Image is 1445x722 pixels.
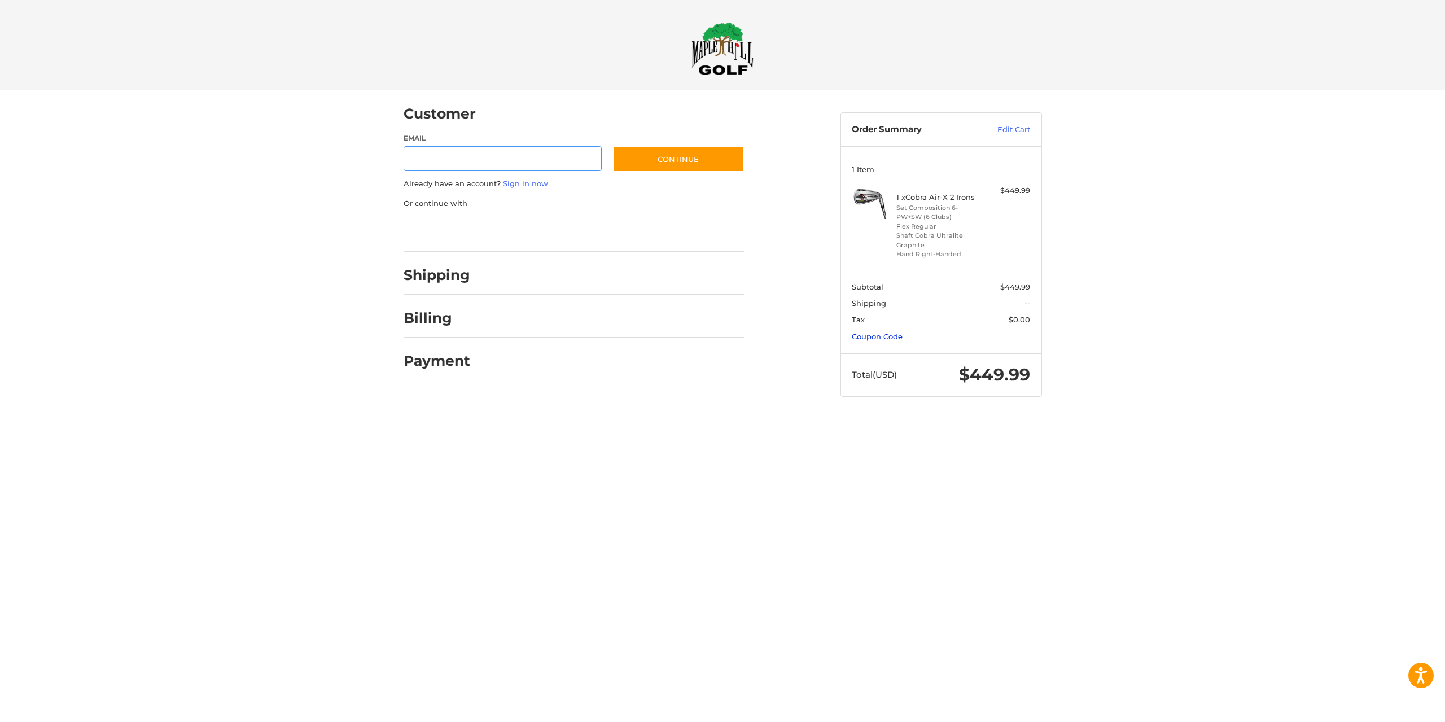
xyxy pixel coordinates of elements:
[404,133,602,143] label: Email
[1000,282,1030,291] span: $449.99
[404,352,470,370] h2: Payment
[852,282,883,291] span: Subtotal
[852,165,1030,174] h3: 1 Item
[404,198,744,209] p: Or continue with
[613,146,744,172] button: Continue
[896,250,983,259] li: Hand Right-Handed
[852,332,903,341] a: Coupon Code
[503,179,548,188] a: Sign in now
[691,22,754,75] img: Maple Hill Golf
[852,315,865,324] span: Tax
[400,220,484,240] iframe: PayPal-paypal
[1024,299,1030,308] span: --
[852,299,886,308] span: Shipping
[896,203,983,222] li: Set Composition 6-PW+SW (6 Clubs)
[404,178,744,190] p: Already have an account?
[959,364,1030,385] span: $449.99
[852,369,897,380] span: Total (USD)
[404,266,470,284] h2: Shipping
[852,124,973,135] h3: Order Summary
[896,222,983,231] li: Flex Regular
[896,192,983,202] h4: 1 x Cobra Air-X 2 Irons
[1009,315,1030,324] span: $0.00
[986,185,1030,196] div: $449.99
[591,220,676,240] iframe: PayPal-venmo
[496,220,580,240] iframe: PayPal-paylater
[896,231,983,250] li: Shaft Cobra Ultralite Graphite
[404,309,470,327] h2: Billing
[404,105,476,122] h2: Customer
[973,124,1030,135] a: Edit Cart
